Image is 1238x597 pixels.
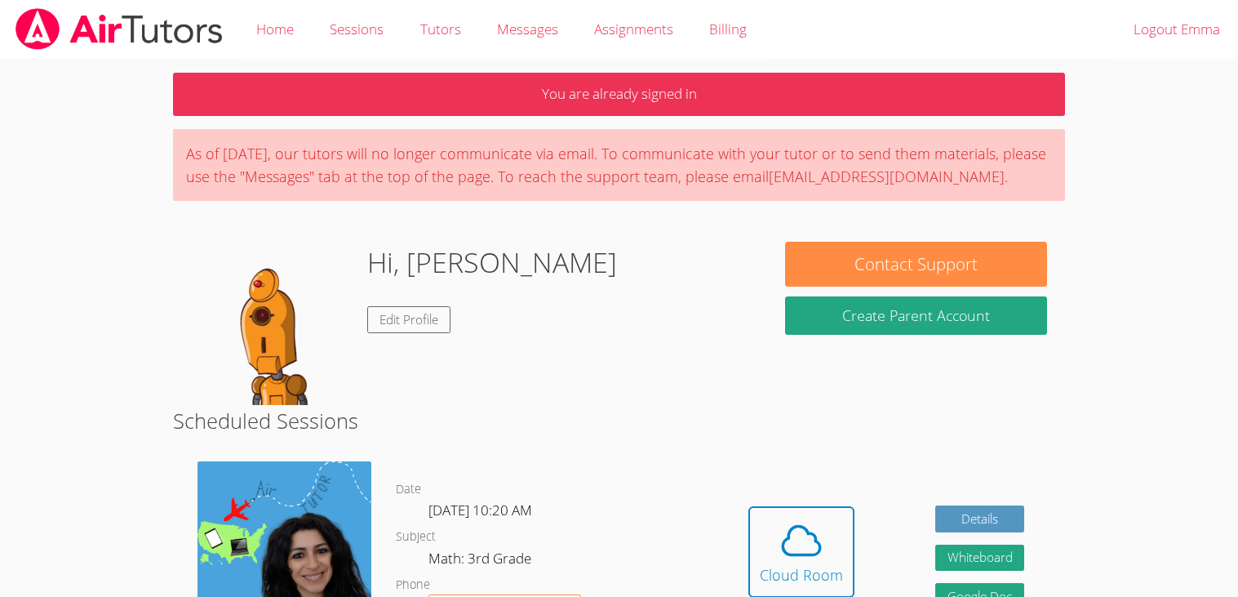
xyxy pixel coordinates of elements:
[785,296,1046,335] button: Create Parent Account
[367,242,617,283] h1: Hi, [PERSON_NAME]
[428,501,532,519] span: [DATE] 10:20 AM
[396,479,421,500] dt: Date
[935,506,1025,532] a: Details
[173,73,1064,116] p: You are already signed in
[367,306,450,333] a: Edit Profile
[497,20,558,38] span: Messages
[760,564,843,586] div: Cloud Room
[173,129,1064,201] div: As of [DATE], our tutors will no longer communicate via email. To communicate with your tutor or ...
[396,527,436,547] dt: Subject
[428,547,535,575] dd: Math: 3rd Grade
[173,405,1064,436] h2: Scheduled Sessions
[191,242,354,405] img: default.png
[396,575,430,595] dt: Phone
[785,242,1046,287] button: Contact Support
[935,545,1025,572] button: Whiteboard
[14,8,224,50] img: airtutors_banner-c4298cdbf04f3fff15de1276eac7730deb9818008684d7c2e4769d2f7ddbe033.png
